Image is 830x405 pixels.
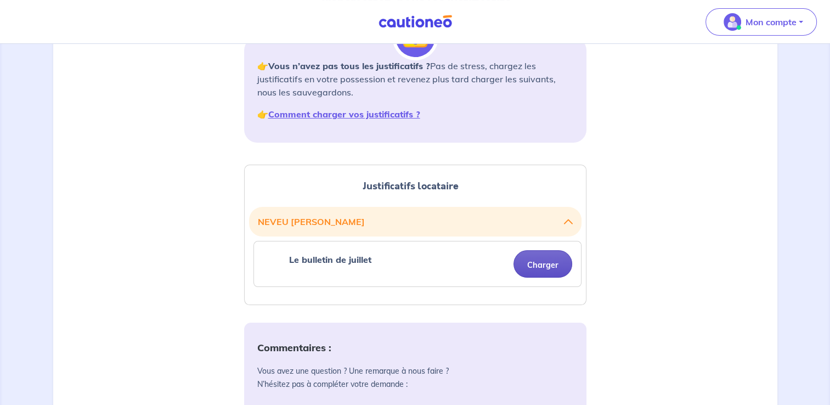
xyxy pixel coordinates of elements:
[289,254,371,265] strong: Le bulletin de juillet
[257,341,331,354] strong: Commentaires :
[374,15,456,29] img: Cautioneo
[257,108,573,121] p: 👉
[724,13,741,31] img: illu_account_valid_menu.svg
[257,364,573,391] p: Vous avez une question ? Une remarque à nous faire ? N’hésitez pas à compléter votre demande :
[746,15,797,29] p: Mon compte
[257,59,573,99] p: 👉 Pas de stress, chargez les justificatifs en votre possession et revenez plus tard charger les s...
[258,211,573,232] button: NEVEU [PERSON_NAME]
[513,250,572,278] button: Charger
[363,179,459,193] span: Justificatifs locataire
[268,109,420,120] a: Comment charger vos justificatifs ?
[268,60,430,71] strong: Vous n’avez pas tous les justificatifs ?
[253,241,581,287] div: categoryName: le-bulletin-de-juillet, userCategory: cdi
[705,8,817,36] button: illu_account_valid_menu.svgMon compte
